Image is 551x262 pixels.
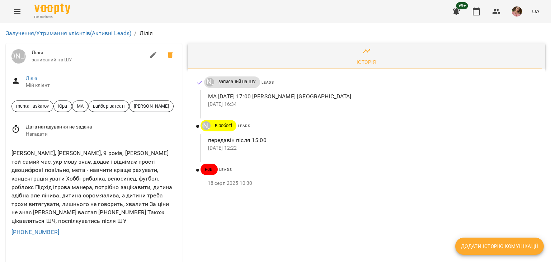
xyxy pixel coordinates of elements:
p: передзвін після 15:00 [208,136,534,145]
button: Menu [9,3,26,20]
span: Додати історію комунікації [461,242,538,251]
img: Voopty Logo [34,4,70,14]
span: Leads [238,124,250,128]
a: [PHONE_NUMBER] [11,229,59,235]
a: [PERSON_NAME] [11,49,26,64]
div: [PERSON_NAME], [PERSON_NAME], 9 років, [PERSON_NAME] той самий час, укр мову знає, додає і віднім... [10,148,178,226]
span: Мій клієнт [26,82,176,89]
a: Лілія [26,75,38,81]
span: нові [201,166,218,173]
span: Юра [54,103,71,109]
a: [PERSON_NAME] [201,121,211,130]
span: записаний на ШУ [32,56,145,64]
span: в роботі [211,122,236,129]
span: Leads [262,80,274,84]
div: Юрій Тимочко [202,121,211,130]
a: [PERSON_NAME] [204,78,214,86]
p: Лілія [140,29,153,38]
span: UA [532,8,540,15]
span: 99+ [456,2,468,9]
button: UA [529,5,542,18]
span: Leads [219,168,232,172]
span: Нагадати [26,131,176,138]
img: e4201cb721255180434d5b675ab1e4d4.jpg [512,6,522,17]
p: [DATE] 12:22 [208,145,534,152]
div: Юрій Тимочко [206,78,214,86]
li: / [134,29,136,38]
button: Додати історію комунікації [455,238,544,255]
p: МА [DATE] 17:00 [PERSON_NAME] [GEOGRAPHIC_DATA] [208,92,534,101]
nav: breadcrumb [6,29,545,38]
span: записаний на ШУ [214,79,260,85]
span: МА [72,103,88,109]
span: [PERSON_NAME] [129,103,173,109]
span: вайберіватсап [89,103,129,109]
span: mental_askarov [12,103,53,109]
span: For Business [34,15,70,19]
p: [DATE] 16:34 [208,101,534,108]
p: 18 серп 2025 10:30 [208,180,534,187]
div: Юрій Тимочко [11,49,26,64]
div: Історія [357,58,376,66]
span: Дата нагадування не задана [26,123,176,131]
a: Залучення/Утримання клієнтів(Активні Leads) [6,30,131,37]
span: Лілія [32,49,145,56]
